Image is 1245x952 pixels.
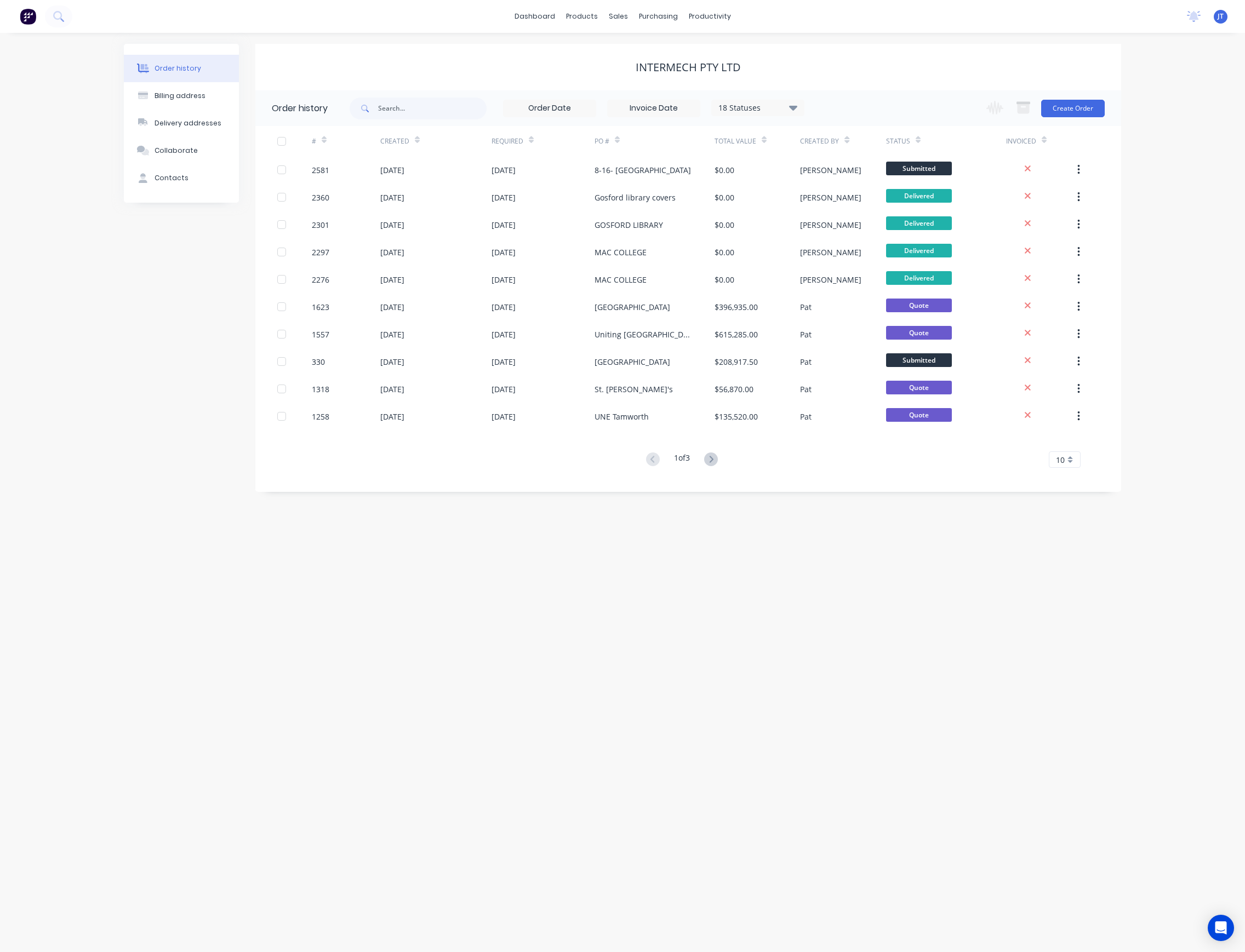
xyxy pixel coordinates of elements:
div: $615,285.00 [715,329,758,340]
div: Created By [800,126,886,156]
span: 10 [1056,454,1065,466]
div: Open Intercom Messenger [1208,915,1234,941]
div: Pat [800,356,812,368]
div: Created [380,126,492,156]
div: 2276 [312,274,329,285]
span: Delivered [886,189,952,203]
div: Intermech Pty Ltd [636,61,741,74]
span: Quote [886,299,952,312]
div: [DATE] [380,274,404,285]
button: Order history [124,55,239,82]
span: Submitted [886,162,952,175]
div: 2301 [312,219,329,231]
div: $135,520.00 [715,411,758,422]
div: [DATE] [380,301,404,313]
div: [GEOGRAPHIC_DATA] [595,301,670,313]
button: Contacts [124,164,239,192]
div: PO # [595,136,609,146]
div: $396,935.00 [715,301,758,313]
input: Invoice Date [608,100,700,117]
button: Billing address [124,82,239,110]
div: Pat [800,411,812,422]
a: dashboard [509,8,561,25]
div: Order history [155,64,201,73]
div: [DATE] [492,329,516,340]
div: [DATE] [492,246,516,258]
div: 1 of 3 [674,452,690,468]
div: products [561,8,603,25]
div: [DATE] [492,164,516,176]
div: [DATE] [380,192,404,203]
button: Create Order [1041,100,1105,117]
div: # [312,136,316,146]
div: $0.00 [715,246,734,258]
div: Status [886,126,1006,156]
span: Quote [886,381,952,394]
div: [DATE] [492,219,516,231]
div: 1258 [312,411,329,422]
span: Quote [886,408,952,422]
div: [DATE] [380,356,404,368]
div: Uniting [GEOGRAPHIC_DATA] [595,329,693,340]
div: [DATE] [492,274,516,285]
div: 1318 [312,383,329,395]
div: Invoiced [1006,126,1075,156]
input: Order Date [504,100,596,117]
div: [DATE] [380,219,404,231]
div: 18 Statuses [712,102,804,114]
div: 1623 [312,301,329,313]
div: 2297 [312,246,329,258]
button: Delivery addresses [124,110,239,137]
div: Invoiced [1006,136,1036,146]
div: St. [PERSON_NAME]'s [595,383,673,395]
div: Pat [800,329,812,340]
input: Search... [378,98,487,119]
div: [PERSON_NAME] [800,274,861,285]
div: $0.00 [715,219,734,231]
div: Pat [800,383,812,395]
div: [DATE] [380,329,404,340]
div: sales [603,8,633,25]
div: Required [492,126,595,156]
div: Pat [800,301,812,313]
div: productivity [683,8,736,25]
div: [DATE] [492,383,516,395]
span: Delivered [886,216,952,230]
div: 8-16- [GEOGRAPHIC_DATA] [595,164,691,176]
div: # [312,126,380,156]
img: Factory [20,8,36,25]
div: [PERSON_NAME] [800,164,861,176]
div: 330 [312,356,325,368]
div: [DATE] [492,356,516,368]
div: PO # [595,126,715,156]
div: [DATE] [380,246,404,258]
div: 1557 [312,329,329,340]
div: 2360 [312,192,329,203]
div: UNE Tamworth [595,411,649,422]
div: [DATE] [492,192,516,203]
div: [DATE] [492,411,516,422]
div: MAC COLLEGE [595,246,647,258]
div: Collaborate [155,146,198,156]
span: Submitted [886,353,952,367]
span: Delivered [886,271,952,285]
div: [DATE] [380,164,404,176]
div: [PERSON_NAME] [800,219,861,231]
div: Delivery addresses [155,118,221,128]
div: Status [886,136,910,146]
div: Required [492,136,523,146]
div: [GEOGRAPHIC_DATA] [595,356,670,368]
div: [PERSON_NAME] [800,246,861,258]
div: $56,870.00 [715,383,753,395]
div: Created By [800,136,839,146]
div: purchasing [633,8,683,25]
div: Total Value [715,136,756,146]
div: $208,917.50 [715,356,758,368]
span: Quote [886,326,952,340]
button: Collaborate [124,137,239,164]
div: [PERSON_NAME] [800,192,861,203]
div: $0.00 [715,192,734,203]
div: $0.00 [715,164,734,176]
div: Total Value [715,126,800,156]
div: MAC COLLEGE [595,274,647,285]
